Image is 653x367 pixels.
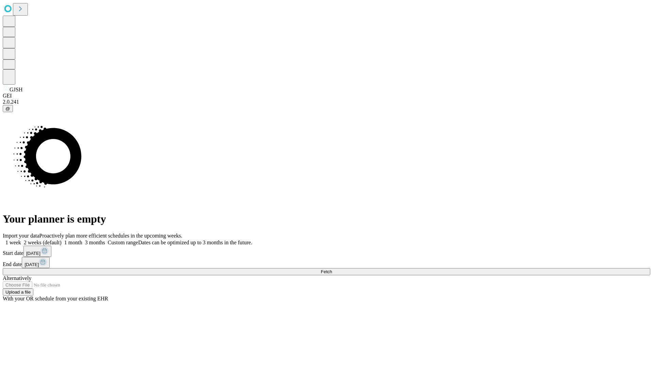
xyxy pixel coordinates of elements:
span: GJSH [10,87,22,92]
span: [DATE] [24,262,39,267]
button: Upload a file [3,289,33,296]
span: Import your data [3,233,39,239]
span: Proactively plan more efficient schedules in the upcoming weeks. [39,233,182,239]
span: [DATE] [26,251,40,256]
button: [DATE] [23,246,51,257]
button: [DATE] [22,257,50,268]
button: @ [3,105,13,112]
span: 2 weeks (default) [24,240,62,245]
span: Alternatively [3,275,31,281]
span: Dates can be optimized up to 3 months in the future. [138,240,252,245]
button: Fetch [3,268,650,275]
span: Fetch [321,269,332,274]
div: 2.0.241 [3,99,650,105]
div: GEI [3,93,650,99]
h1: Your planner is empty [3,213,650,225]
span: With your OR schedule from your existing EHR [3,296,108,301]
div: End date [3,257,650,268]
span: 1 week [5,240,21,245]
span: @ [5,106,10,111]
span: 3 months [85,240,105,245]
div: Start date [3,246,650,257]
span: Custom range [108,240,138,245]
span: 1 month [64,240,82,245]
